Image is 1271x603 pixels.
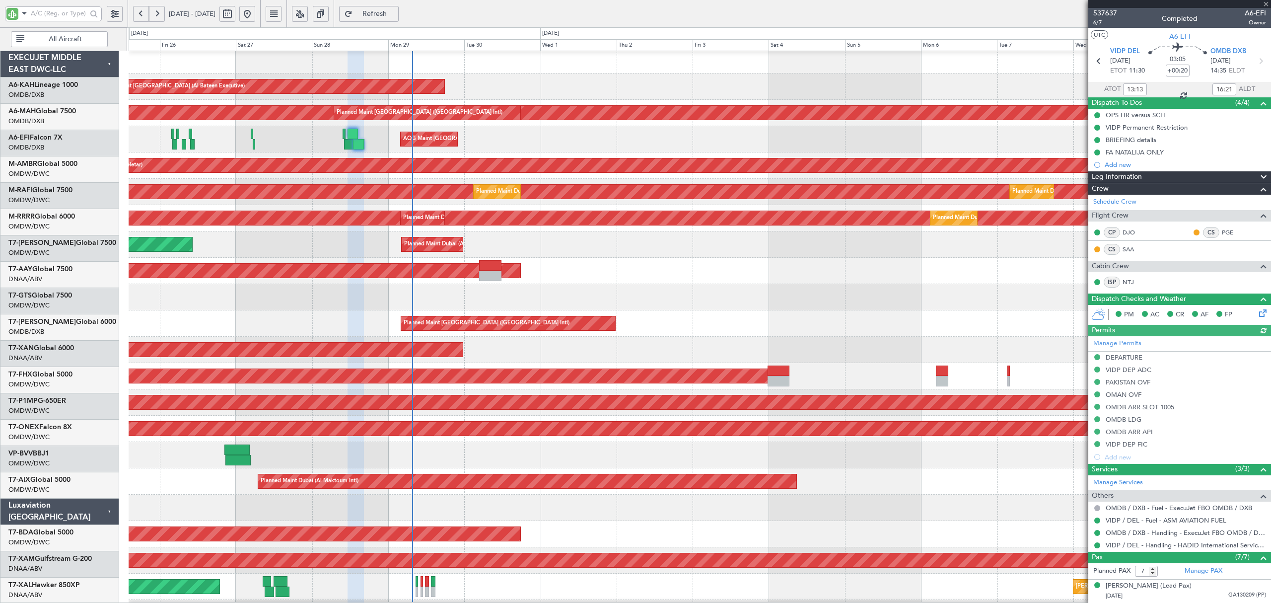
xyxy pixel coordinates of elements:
div: [PERSON_NAME] ([PERSON_NAME] Intl) [1076,579,1180,594]
div: Planned Maint Dubai (Al Maktoum Intl) [476,184,574,199]
span: A6-MAH [8,108,36,115]
a: NTJ [1123,278,1145,287]
span: ATOT [1104,84,1121,94]
div: Tue 7 [997,39,1073,51]
span: CR [1176,310,1184,320]
button: UTC [1091,30,1108,39]
a: T7-XANGlobal 6000 [8,345,74,352]
a: M-RAFIGlobal 7500 [8,187,72,194]
a: OMDW/DWC [8,538,50,547]
span: T7-AAY [8,266,32,273]
span: All Aircraft [26,36,104,43]
div: VIDP Permanent Restriction [1106,123,1188,132]
span: (7/7) [1235,552,1250,562]
a: OMDB / DXB - Handling - ExecuJet FBO OMDB / DXB [1106,528,1266,537]
a: OMDW/DWC [8,459,50,468]
span: T7-[PERSON_NAME] [8,239,76,246]
a: T7-XAMGulfstream G-200 [8,555,92,562]
span: T7-GTS [8,292,32,299]
a: OMDW/DWC [8,433,50,442]
span: Flight Crew [1092,210,1129,222]
a: T7-FHXGlobal 5000 [8,371,72,378]
span: M-RAFI [8,187,32,194]
a: DNAA/ABV [8,564,42,573]
a: T7-XALHawker 850XP [8,582,80,589]
a: T7-BDAGlobal 5000 [8,529,73,536]
div: [DATE] [542,29,559,38]
a: A6-MAHGlobal 7500 [8,108,76,115]
div: Sun 5 [845,39,921,51]
span: T7-FHX [8,371,32,378]
span: AC [1150,310,1159,320]
div: Planned Maint [GEOGRAPHIC_DATA] ([GEOGRAPHIC_DATA] Intl) [337,105,502,120]
div: Mon 29 [388,39,464,51]
span: 11:30 [1129,66,1145,76]
span: A6-EFI [1245,8,1266,18]
div: Sat 27 [236,39,312,51]
span: T7-ONEX [8,424,39,431]
a: OMDW/DWC [8,485,50,494]
a: VIDP / DEL - Handling - HADID International Services, FZE [1106,541,1266,549]
span: T7-P1MP [8,397,38,404]
span: T7-[PERSON_NAME] [8,318,76,325]
span: Crew [1092,183,1109,195]
span: M-AMBR [8,160,37,167]
a: T7-P1MPG-650ER [8,397,66,404]
span: AF [1200,310,1208,320]
span: VIDP DEL [1110,47,1140,57]
a: OMDB/DXB [8,90,44,99]
a: M-RRRRGlobal 6000 [8,213,75,220]
a: OMDB / DXB - Fuel - ExecuJet FBO OMDB / DXB [1106,504,1252,512]
div: Add new [1105,160,1266,169]
div: BRIEFING details [1106,136,1156,144]
a: OMDW/DWC [8,380,50,389]
div: Planned Maint Dubai (Al Maktoum Intl) [261,474,358,489]
div: Planned Maint Dubai (Al Maktoum Intl) [933,211,1031,226]
a: SAA [1123,245,1145,254]
span: GA130209 (PP) [1228,591,1266,600]
a: T7-ONEXFalcon 8X [8,424,72,431]
span: T7-XAL [8,582,32,589]
button: Refresh [339,6,399,22]
span: Pax [1092,552,1103,563]
span: (3/3) [1235,463,1250,474]
div: Planned Maint Dubai (Al Maktoum Intl) [404,237,502,252]
span: [DATE] [1210,56,1231,66]
input: A/C (Reg. or Type) [31,6,87,21]
div: Planned Maint [GEOGRAPHIC_DATA] (Al Bateen Executive) [95,79,245,94]
a: T7-AAYGlobal 7500 [8,266,72,273]
a: OMDW/DWC [8,301,50,310]
span: 14:35 [1210,66,1226,76]
span: Dispatch To-Dos [1092,97,1142,109]
a: T7-[PERSON_NAME]Global 7500 [8,239,116,246]
span: Dispatch Checks and Weather [1092,294,1186,305]
span: A6-EFI [1169,31,1191,42]
span: ELDT [1229,66,1245,76]
div: Thu 2 [617,39,693,51]
span: Others [1092,490,1114,502]
div: OPS HR versus SCH [1106,111,1165,119]
a: OMDB/DXB [8,327,44,336]
a: OMDW/DWC [8,196,50,205]
span: OMDB DXB [1210,47,1246,57]
a: OMDB/DXB [8,117,44,126]
div: FA NATALIJA ONLY [1106,148,1164,156]
a: VIDP / DEL - Fuel - ASM AVIATION FUEL [1106,516,1226,525]
span: T7-XAN [8,345,34,352]
a: OMDB/DXB [8,143,44,152]
div: Completed [1162,13,1198,24]
div: Planned Maint Dubai (Al Maktoum Intl) [1012,184,1110,199]
a: M-AMBRGlobal 5000 [8,160,77,167]
div: Fri 3 [693,39,769,51]
span: (4/4) [1235,97,1250,108]
a: DNAA/ABV [8,354,42,363]
div: Mon 6 [921,39,997,51]
div: [PERSON_NAME] (Lead Pax) [1106,581,1192,591]
a: Schedule Crew [1093,197,1136,207]
div: Fri 26 [160,39,236,51]
span: [DATE] [1106,592,1123,600]
span: T7-BDA [8,529,33,536]
a: A6-KAHLineage 1000 [8,81,78,88]
div: ISP [1104,277,1120,288]
span: ALDT [1239,84,1255,94]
